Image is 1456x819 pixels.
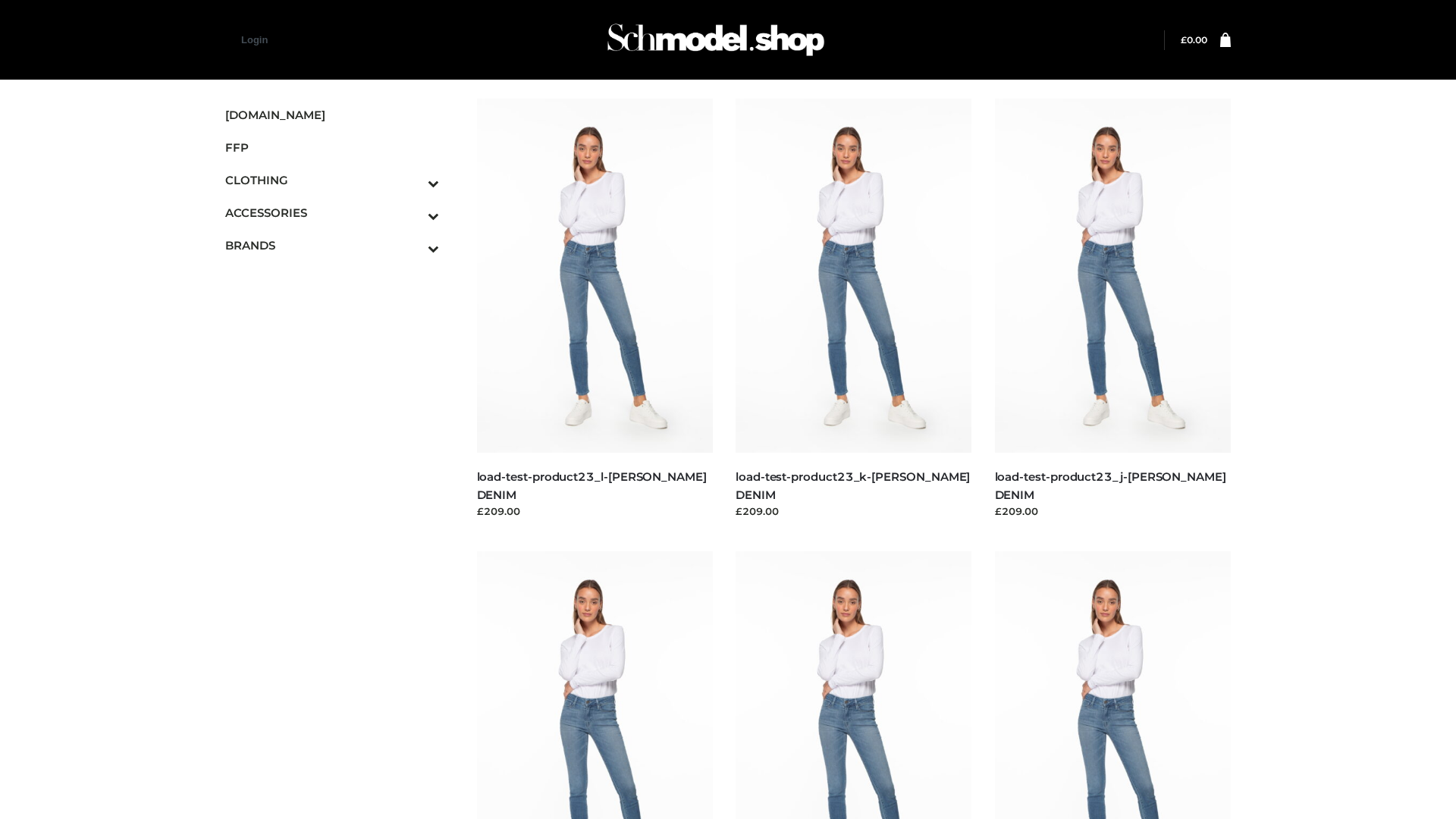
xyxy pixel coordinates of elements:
button: Toggle Submenu [386,229,439,262]
span: [DOMAIN_NAME] [225,106,439,124]
a: Login [241,34,268,45]
button: Toggle Submenu [386,164,439,196]
span: £ [1181,34,1187,45]
div: £209.00 [477,504,714,519]
a: load-test-product23_k-[PERSON_NAME] DENIM [736,469,970,501]
a: load-test-product23_j-[PERSON_NAME] DENIM [995,469,1226,501]
span: CLOTHING [225,171,439,189]
a: £0.00 [1181,34,1207,45]
div: £209.00 [736,504,972,519]
a: [DOMAIN_NAME] [225,99,439,131]
bdi: 0.00 [1181,34,1207,45]
span: ACCESSORIES [225,204,439,221]
span: BRANDS [225,237,439,254]
a: BRANDSToggle Submenu [225,229,439,262]
a: load-test-product23_l-[PERSON_NAME] DENIM [477,469,707,501]
a: CLOTHINGToggle Submenu [225,164,439,196]
a: ACCESSORIESToggle Submenu [225,196,439,229]
div: £209.00 [995,504,1232,519]
button: Toggle Submenu [386,196,439,229]
span: FFP [225,139,439,156]
img: Schmodel Admin 964 [602,10,830,70]
a: FFP [225,131,439,164]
